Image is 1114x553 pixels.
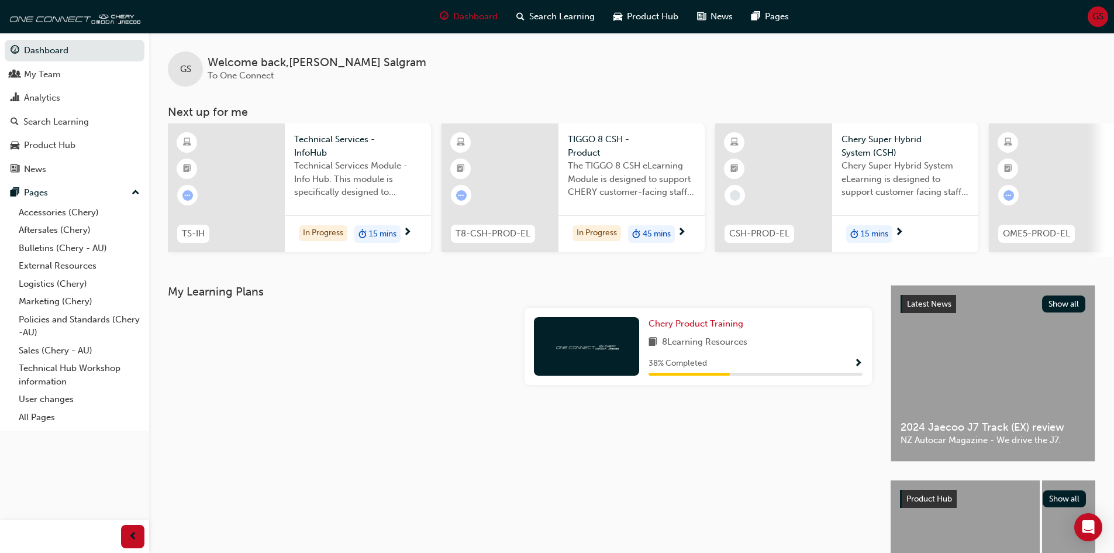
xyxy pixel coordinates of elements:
[369,228,396,241] span: 15 mins
[901,421,1085,434] span: 2024 Jaecoo J7 Track (EX) review
[1088,6,1108,27] button: GS
[841,133,969,159] span: Chery Super Hybrid System (CSH)
[294,159,422,199] span: Technical Services Module - Info Hub. This module is specifically designed to address the require...
[132,186,140,201] span: up-icon
[14,204,144,222] a: Accessories (Chery)
[850,226,858,242] span: duration-icon
[14,311,144,342] a: Policies and Standards (Chery -AU)
[6,5,140,28] img: oneconnect
[677,228,686,238] span: next-icon
[14,239,144,257] a: Bulletins (Chery - AU)
[358,226,367,242] span: duration-icon
[442,123,705,252] a: T8-CSH-PROD-ELTIGGO 8 CSH - ProductThe TIGGO 8 CSH eLearning Module is designed to support CHERY ...
[662,335,747,350] span: 8 Learning Resources
[149,105,1114,119] h3: Next up for me
[697,9,706,24] span: news-icon
[208,70,274,81] span: To One Connect
[403,228,412,238] span: next-icon
[1004,135,1012,150] span: learningResourceType_ELEARNING-icon
[568,159,695,199] span: The TIGGO 8 CSH eLearning Module is designed to support CHERY customer-facing staff with the prod...
[24,139,75,152] div: Product Hub
[11,117,19,128] span: search-icon
[613,9,622,24] span: car-icon
[649,317,748,331] a: Chery Product Training
[23,115,89,129] div: Search Learning
[294,133,422,159] span: Technical Services - InfoHub
[854,359,863,369] span: Show Progress
[11,164,19,175] span: news-icon
[129,530,137,544] span: prev-icon
[627,10,678,23] span: Product Hub
[208,56,426,70] span: Welcome back , [PERSON_NAME] Salgram
[5,111,144,133] a: Search Learning
[906,494,952,504] span: Product Hub
[5,64,144,85] a: My Team
[907,299,951,309] span: Latest News
[1004,162,1012,177] span: booktick-icon
[854,356,863,371] button: Show Progress
[688,5,742,29] a: news-iconNews
[14,293,144,311] a: Marketing (Chery)
[5,87,144,109] a: Analytics
[568,133,695,159] span: TIGGO 8 CSH - Product
[24,163,46,176] div: News
[453,10,498,23] span: Dashboard
[604,5,688,29] a: car-iconProduct Hub
[643,228,671,241] span: 45 mins
[14,390,144,408] a: User changes
[529,10,595,23] span: Search Learning
[5,182,144,204] button: Pages
[457,162,465,177] span: booktick-icon
[5,40,144,61] a: Dashboard
[507,5,604,29] a: search-iconSearch Learning
[5,159,144,180] a: News
[11,188,19,198] span: pages-icon
[5,135,144,156] a: Product Hub
[1003,190,1014,201] span: learningRecordVerb_ATTEMPT-icon
[183,135,191,150] span: learningResourceType_ELEARNING-icon
[1074,513,1102,541] div: Open Intercom Messenger
[457,135,465,150] span: learningResourceType_ELEARNING-icon
[456,190,467,201] span: learningRecordVerb_ATTEMPT-icon
[14,275,144,293] a: Logistics (Chery)
[649,335,657,350] span: book-icon
[180,63,191,76] span: GS
[554,341,619,352] img: oneconnect
[1092,10,1103,23] span: GS
[11,46,19,56] span: guage-icon
[299,225,347,241] div: In Progress
[168,285,872,298] h3: My Learning Plans
[430,5,507,29] a: guage-iconDashboard
[730,162,739,177] span: booktick-icon
[168,123,431,252] a: TS-IHTechnical Services - InfoHubTechnical Services Module - Info Hub. This module is specificall...
[516,9,525,24] span: search-icon
[14,408,144,427] a: All Pages
[891,285,1095,462] a: Latest NewsShow all2024 Jaecoo J7 Track (EX) reviewNZ Autocar Magazine - We drive the J7.
[1043,490,1087,507] button: Show all
[742,5,798,29] a: pages-iconPages
[730,135,739,150] span: learningResourceType_ELEARNING-icon
[730,190,740,201] span: learningRecordVerb_NONE-icon
[901,434,1085,447] span: NZ Autocar Magazine - We drive the J7.
[182,190,193,201] span: learningRecordVerb_ATTEMPT-icon
[183,162,191,177] span: booktick-icon
[11,140,19,151] span: car-icon
[632,226,640,242] span: duration-icon
[649,318,743,329] span: Chery Product Training
[182,227,205,241] span: TS-IH
[14,359,144,390] a: Technical Hub Workshop information
[711,10,733,23] span: News
[24,91,60,105] div: Analytics
[900,490,1086,509] a: Product HubShow all
[440,9,449,24] span: guage-icon
[729,227,789,241] span: CSH-PROD-EL
[1042,296,1086,312] button: Show all
[765,10,789,23] span: Pages
[24,68,61,81] div: My Team
[14,342,144,360] a: Sales (Chery - AU)
[1003,227,1070,241] span: OME5-PROD-EL
[11,93,19,104] span: chart-icon
[24,186,48,200] div: Pages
